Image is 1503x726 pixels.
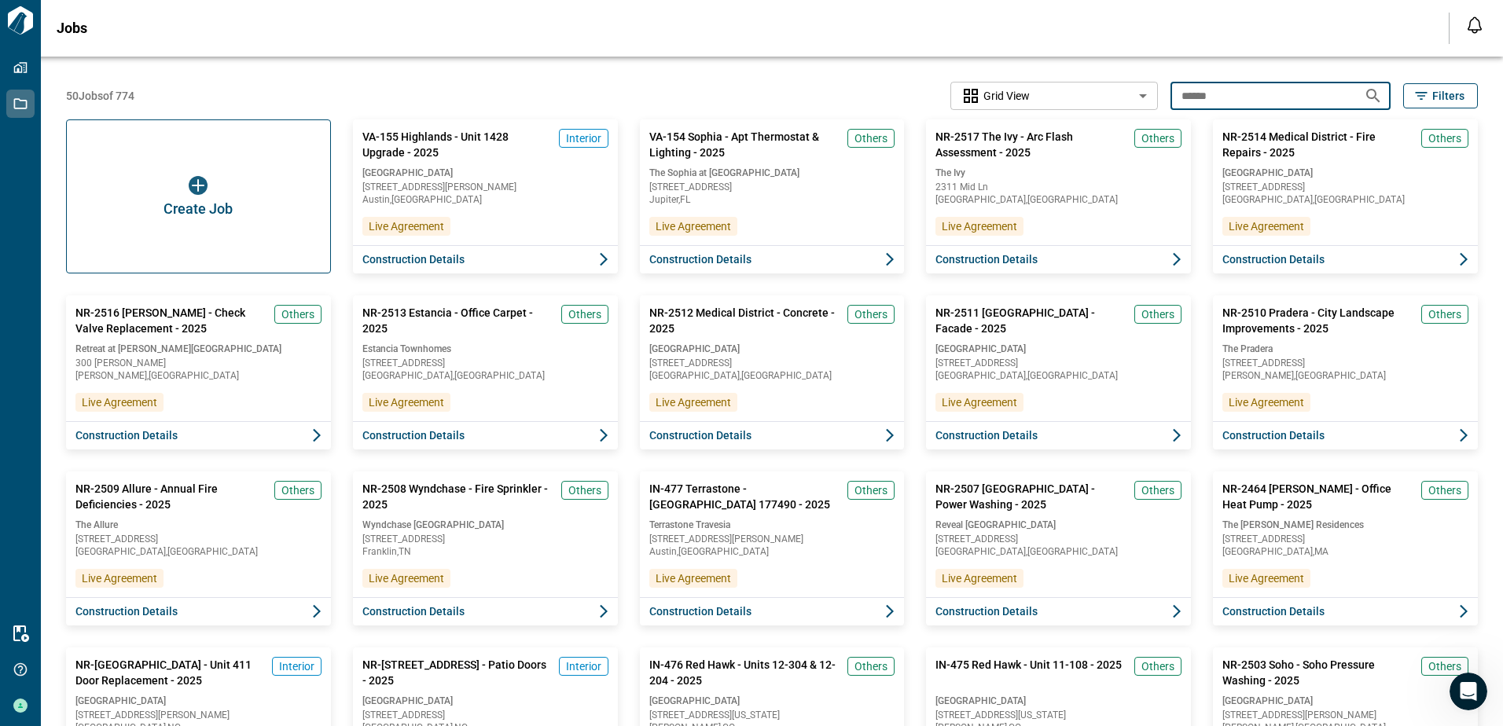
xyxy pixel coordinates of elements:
span: Construction Details [75,427,178,443]
button: Construction Details [353,597,618,625]
span: Estancia Townhomes [362,343,608,355]
span: [STREET_ADDRESS] [1222,182,1468,192]
span: [GEOGRAPHIC_DATA] [935,695,1181,707]
span: Others [281,306,314,322]
span: Others [1141,130,1174,146]
span: Others [1428,482,1461,498]
span: NR-[GEOGRAPHIC_DATA] - Unit 411 Door Replacement - 2025 [75,657,266,688]
button: Construction Details [66,597,331,625]
span: 300 [PERSON_NAME] [75,358,322,368]
span: [GEOGRAPHIC_DATA] , [GEOGRAPHIC_DATA] [935,371,1181,380]
span: Jobs [57,20,87,36]
span: Live Agreement [369,570,444,586]
span: Franklin , TN [362,547,608,556]
span: Others [1428,130,1461,146]
span: Others [854,658,887,674]
span: NR-2511 [GEOGRAPHIC_DATA] - Facade - 2025 [935,305,1128,336]
span: NR-2516 [PERSON_NAME] - Check Valve Replacement - 2025 [75,305,268,336]
span: NR-2510 Pradera - City Landscape Improvements - 2025 [1222,305,1415,336]
span: [STREET_ADDRESS] [935,534,1181,544]
span: Construction Details [935,251,1038,267]
span: NR-2464 [PERSON_NAME] - Office Heat Pump - 2025 [1222,481,1415,512]
span: Terrastone Travesia [649,519,895,531]
span: [GEOGRAPHIC_DATA] [935,343,1181,355]
span: Live Agreement [1229,394,1304,410]
span: Create Job [164,201,233,217]
span: 50 Jobs of 774 [66,88,134,104]
span: Retreat at [PERSON_NAME][GEOGRAPHIC_DATA] [75,343,322,355]
span: [GEOGRAPHIC_DATA] [75,695,322,707]
span: [PERSON_NAME] , [GEOGRAPHIC_DATA] [75,371,322,380]
button: Construction Details [353,421,618,449]
iframe: Intercom live chat [1450,673,1487,710]
button: Search jobs [1358,80,1389,112]
span: [GEOGRAPHIC_DATA] [1222,695,1468,707]
span: IN-477 Terrastone - [GEOGRAPHIC_DATA] 177490 - 2025 [649,481,842,512]
span: Construction Details [935,603,1038,619]
span: [STREET_ADDRESS][PERSON_NAME] [362,182,608,192]
span: [GEOGRAPHIC_DATA] , [GEOGRAPHIC_DATA] [362,371,608,380]
span: Grid View [983,88,1030,104]
span: Others [1428,306,1461,322]
span: Others [854,482,887,498]
span: Construction Details [1222,251,1325,267]
span: Construction Details [649,427,751,443]
span: Interior [279,658,314,674]
span: Live Agreement [1229,570,1304,586]
span: [STREET_ADDRESS][US_STATE] [649,710,895,720]
span: Filters [1432,88,1464,104]
span: Live Agreement [942,218,1017,234]
button: Construction Details [926,245,1191,273]
span: Others [568,306,601,322]
span: Live Agreement [656,570,731,586]
span: NR-[STREET_ADDRESS] - Patio Doors - 2025 [362,657,553,688]
span: [GEOGRAPHIC_DATA] , [GEOGRAPHIC_DATA] [1222,195,1468,204]
span: Live Agreement [656,394,731,410]
button: Construction Details [926,597,1191,625]
span: Others [1141,482,1174,498]
button: Construction Details [640,421,905,449]
span: Construction Details [362,251,465,267]
span: Wyndchase [GEOGRAPHIC_DATA] [362,519,608,531]
button: Construction Details [1213,597,1478,625]
span: IN-476 Red Hawk - Units 12-304 & 12-204 - 2025 [649,657,842,688]
button: Construction Details [926,421,1191,449]
span: Construction Details [649,251,751,267]
span: The Pradera [1222,343,1468,355]
span: IN-475 Red Hawk - Unit 11-108 - 2025 [935,657,1122,688]
span: The Ivy [935,167,1181,179]
span: [STREET_ADDRESS] [1222,534,1468,544]
span: [GEOGRAPHIC_DATA] , [GEOGRAPHIC_DATA] [935,547,1181,556]
span: [STREET_ADDRESS] [935,358,1181,368]
span: [STREET_ADDRESS] [362,534,608,544]
span: Construction Details [362,427,465,443]
span: [STREET_ADDRESS][PERSON_NAME] [649,534,895,544]
span: Construction Details [362,603,465,619]
button: Construction Details [640,245,905,273]
span: [GEOGRAPHIC_DATA] , [GEOGRAPHIC_DATA] [649,371,895,380]
span: NR-2517 The Ivy - Arc Flash Assessment - 2025 [935,129,1128,160]
span: NR-2508 Wyndchase - Fire Sprinkler - 2025 [362,481,555,512]
span: [STREET_ADDRESS][PERSON_NAME] [75,710,322,720]
span: Live Agreement [369,218,444,234]
span: Construction Details [1222,603,1325,619]
span: [STREET_ADDRESS] [649,358,895,368]
span: Austin , [GEOGRAPHIC_DATA] [649,547,895,556]
span: NR-2509 Allure - Annual Fire Deficiencies - 2025 [75,481,268,512]
span: [STREET_ADDRESS][PERSON_NAME] [1222,710,1468,720]
span: The [PERSON_NAME] Residences [1222,519,1468,531]
span: [GEOGRAPHIC_DATA] , [GEOGRAPHIC_DATA] [935,195,1181,204]
span: Interior [566,658,601,674]
div: Without label [950,80,1158,112]
button: Construction Details [66,421,331,449]
span: [GEOGRAPHIC_DATA] [362,695,608,707]
button: Construction Details [640,597,905,625]
button: Filters [1403,83,1478,108]
span: [STREET_ADDRESS][US_STATE] [935,710,1181,720]
span: [GEOGRAPHIC_DATA] [362,167,608,179]
span: NR-2512 Medical District - Concrete - 2025 [649,305,842,336]
span: Construction Details [75,603,178,619]
span: [STREET_ADDRESS] [362,710,608,720]
span: Austin , [GEOGRAPHIC_DATA] [362,195,608,204]
span: [GEOGRAPHIC_DATA] , [GEOGRAPHIC_DATA] [75,547,322,556]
